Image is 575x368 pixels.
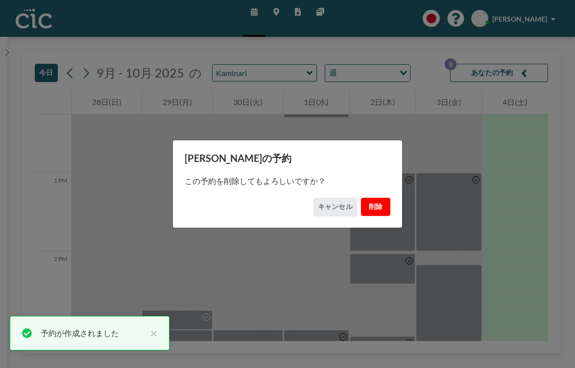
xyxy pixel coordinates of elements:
[361,198,390,216] button: 削除
[145,327,157,339] button: close
[313,198,357,216] button: キャンセル
[41,327,145,339] div: 予約が作成されました
[185,152,390,164] h3: [PERSON_NAME]の予約
[185,176,390,186] p: この予約を削除してもよろしいですか？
